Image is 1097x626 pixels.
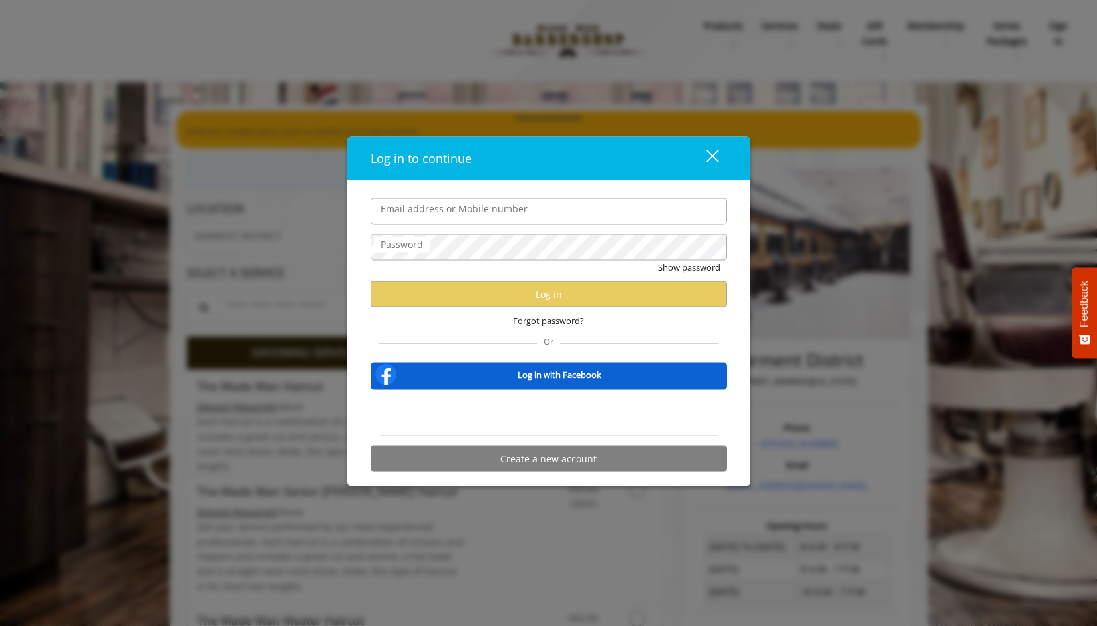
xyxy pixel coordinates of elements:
[518,367,601,381] b: Log in with Facebook
[373,361,399,388] img: facebook-logo
[682,145,727,172] button: close dialog
[691,148,718,168] div: close dialog
[371,198,727,225] input: Email address or Mobile number
[374,237,430,252] label: Password
[513,314,584,328] span: Forgot password?
[371,446,727,472] button: Create a new account
[374,202,534,216] label: Email address or Mobile number
[371,150,472,166] span: Log in to continue
[1078,281,1090,327] span: Feedback
[537,335,560,347] span: Or
[371,281,727,307] button: Log in
[469,398,628,428] iframe: Sign in with Google Button
[371,234,727,261] input: Password
[1072,267,1097,358] button: Feedback - Show survey
[658,261,720,275] button: Show password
